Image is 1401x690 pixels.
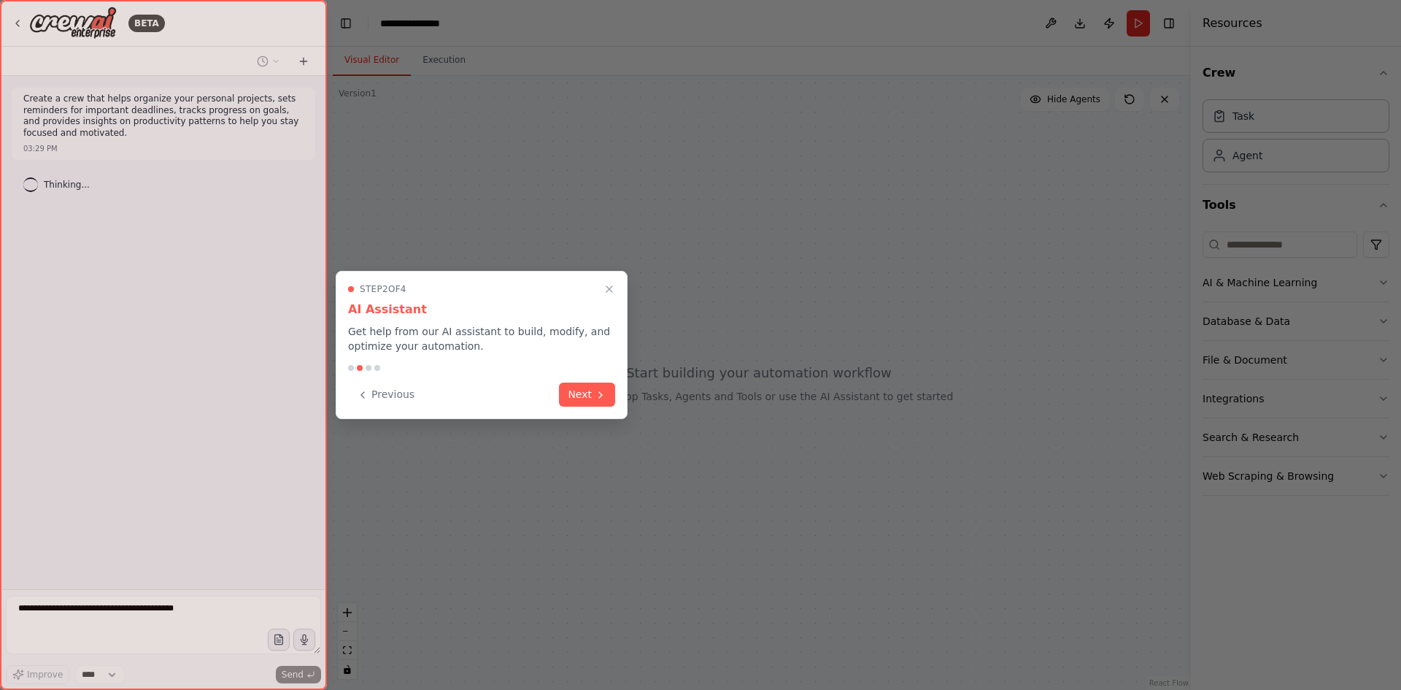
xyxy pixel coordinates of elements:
[348,324,615,353] p: Get help from our AI assistant to build, modify, and optimize your automation.
[559,383,615,407] button: Next
[348,383,423,407] button: Previous
[336,13,356,34] button: Hide left sidebar
[601,280,618,298] button: Close walkthrough
[348,301,615,318] h3: AI Assistant
[360,283,406,295] span: Step 2 of 4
